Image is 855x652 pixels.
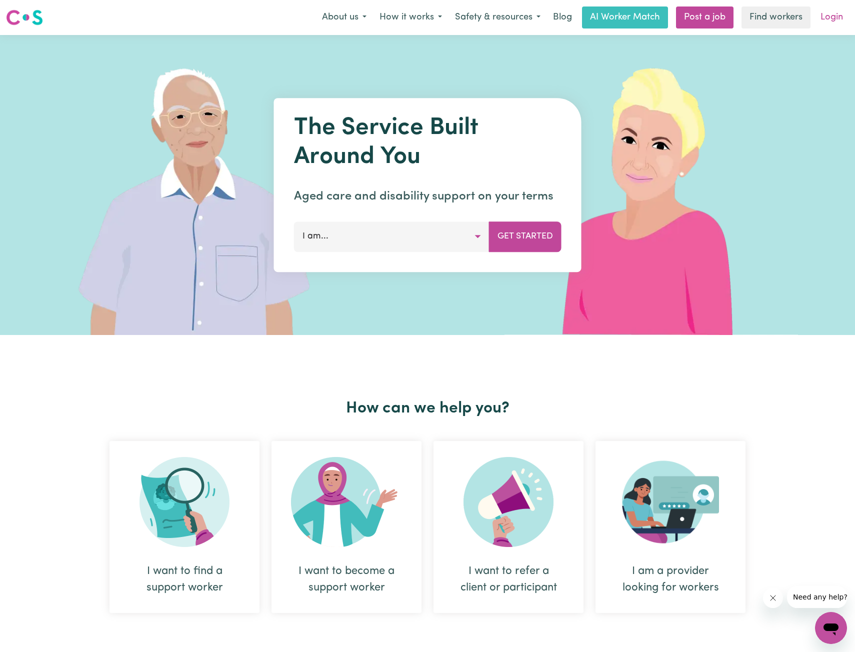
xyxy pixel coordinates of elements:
button: Safety & resources [448,7,547,28]
div: I am a provider looking for workers [619,563,721,596]
div: I want to find a support worker [109,441,259,613]
img: Provider [622,457,719,547]
iframe: Close message [763,588,783,608]
iframe: Button to launch messaging window [815,612,847,644]
iframe: Message from company [787,586,847,608]
div: I am a provider looking for workers [595,441,745,613]
button: How it works [373,7,448,28]
div: I want to become a support worker [295,563,397,596]
img: Refer [463,457,553,547]
a: Post a job [676,6,733,28]
div: I want to refer a client or participant [457,563,559,596]
img: Search [139,457,229,547]
div: I want to find a support worker [133,563,235,596]
div: I want to refer a client or participant [433,441,583,613]
a: Login [814,6,849,28]
a: Blog [547,6,578,28]
button: Get Started [489,221,561,251]
a: AI Worker Match [582,6,668,28]
p: Aged care and disability support on your terms [294,187,561,205]
img: Become Worker [291,457,402,547]
button: I am... [294,221,489,251]
h2: How can we help you? [103,399,751,418]
span: Need any help? [6,7,60,15]
button: About us [315,7,373,28]
a: Find workers [741,6,810,28]
a: Careseekers logo [6,6,43,29]
div: I want to become a support worker [271,441,421,613]
h1: The Service Built Around You [294,114,561,171]
img: Careseekers logo [6,8,43,26]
